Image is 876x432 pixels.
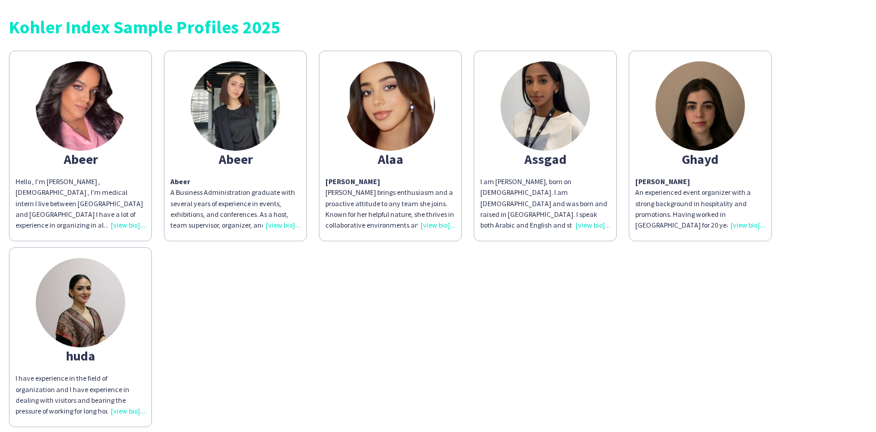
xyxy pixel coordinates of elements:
[325,154,455,164] div: Alaa
[36,258,125,347] img: thumb-1f496ac9-d048-42eb-9782-64cdeb16700c.jpg
[15,154,145,164] div: Abeer
[15,373,145,417] div: I have experience in the field of organization and I have experience in dealing with visitors and...
[635,187,765,231] p: An experienced event organizer with a strong background in hospitality and promotions. Having wor...
[480,154,610,164] div: Assgad
[170,177,190,186] strong: Abeer
[325,177,380,186] strong: [PERSON_NAME]
[346,61,435,151] img: thumb-673f55538a5ba.jpeg
[15,176,145,231] div: Hello , I’m [PERSON_NAME] , [DEMOGRAPHIC_DATA] , I’m medical intern I live between [GEOGRAPHIC_DA...
[15,350,145,361] div: huda
[501,61,590,151] img: thumb-66e9be2ab897d.jpg
[635,177,690,186] strong: [PERSON_NAME]
[170,176,300,231] p: A Business Administration graduate with several years of experience in events, exhibitions, and c...
[36,61,125,151] img: thumb-66c8a4be9d95a.jpeg
[480,176,610,231] div: I am [PERSON_NAME], born on [DEMOGRAPHIC_DATA]. I am [DEMOGRAPHIC_DATA] and was born and raised i...
[9,18,867,36] div: Kohler Index Sample Profiles 2025
[170,154,300,164] div: Abeer
[635,154,765,164] div: Ghayd
[325,176,455,231] p: [PERSON_NAME] brings enthusiasm and a proactive attitude to any team she joins. Known for her hel...
[656,61,745,151] img: thumb-a664eee7-9846-4adc-827d-5a8e2e0c14d0.jpg
[191,61,280,151] img: thumb-688fcbd482ad3.jpeg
